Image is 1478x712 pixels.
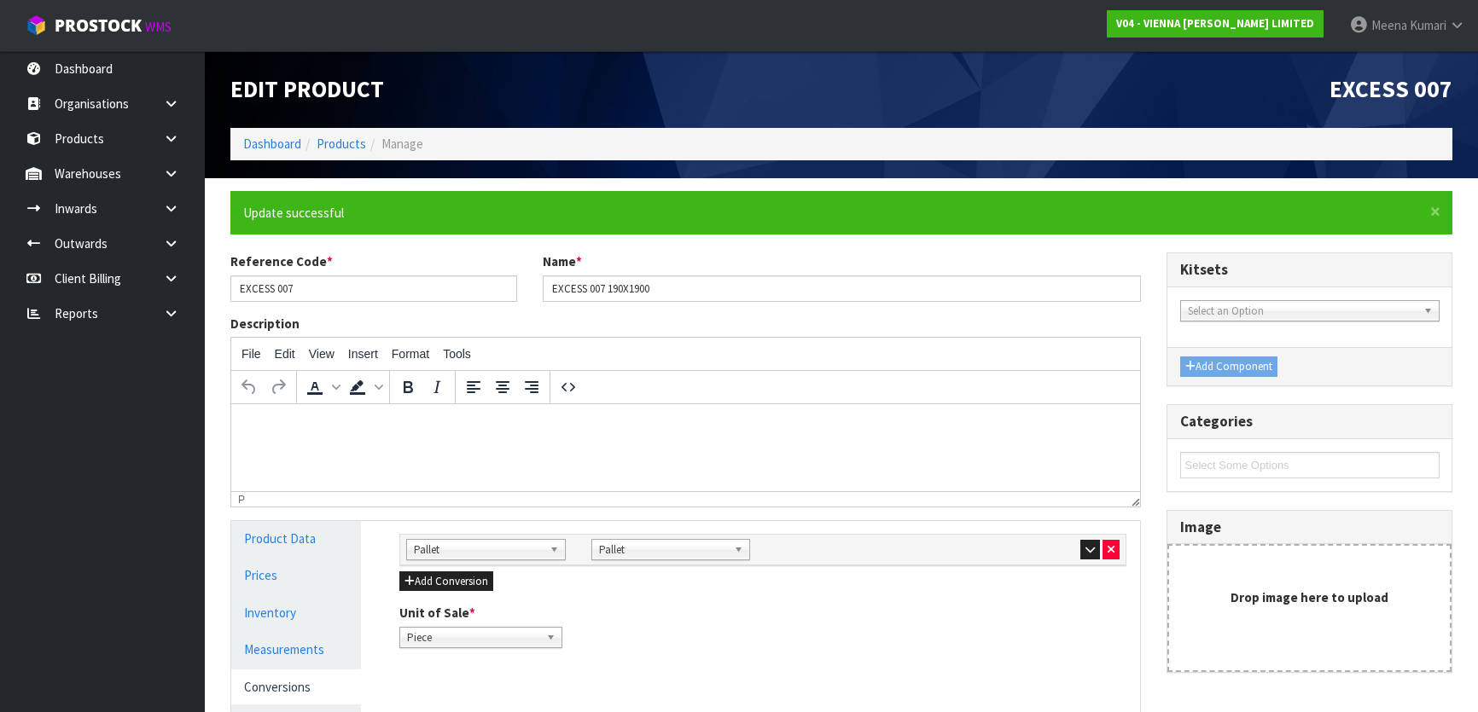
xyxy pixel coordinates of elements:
[443,347,471,361] span: Tools
[275,347,295,361] span: Edit
[230,252,333,270] label: Reference Code
[55,14,142,37] span: ProStock
[1107,10,1324,38] a: V04 - VIENNA [PERSON_NAME] LIMITED
[1180,262,1440,278] h3: Kitsets
[243,136,301,152] a: Dashboard
[414,540,543,560] span: Pallet
[238,494,245,506] div: p
[1430,200,1440,223] span: ×
[348,347,378,361] span: Insert
[230,315,300,333] label: Description
[422,373,451,402] button: Italic
[392,347,429,361] span: Format
[231,632,361,667] a: Measurements
[399,604,475,622] label: Unit of Sale
[1116,16,1314,31] strong: V04 - VIENNA [PERSON_NAME] LIMITED
[231,404,1140,491] iframe: Rich Text Area. Press ALT-0 for help.
[1180,519,1440,535] h3: Image
[1188,301,1417,321] span: Select an Option
[231,521,361,556] a: Product Data
[543,275,1141,302] input: Name
[264,373,293,402] button: Redo
[1410,17,1446,33] span: Kumari
[1371,17,1407,33] span: Meena
[1231,589,1388,605] strong: Drop image here to upload
[231,669,361,704] a: Conversions
[145,19,172,35] small: WMS
[235,373,264,402] button: Undo
[1126,492,1140,507] div: Resize
[407,628,539,648] span: Piece
[309,347,335,361] span: View
[381,136,423,152] span: Manage
[317,136,366,152] a: Products
[26,14,47,36] img: cube-alt.png
[517,373,546,402] button: Align right
[230,275,517,302] input: Reference Code
[543,252,582,270] label: Name
[243,205,344,221] span: Update successful
[1330,74,1452,104] span: EXCESS 007
[459,373,488,402] button: Align left
[1180,414,1440,430] h3: Categories
[230,74,384,104] span: Edit Product
[231,595,361,630] a: Inventory
[393,373,422,402] button: Bold
[241,347,261,361] span: File
[343,373,386,402] div: Background color
[554,373,583,402] button: Source code
[300,373,343,402] div: Text color
[1180,356,1277,377] button: Add Component
[399,571,493,592] button: Add Conversion
[599,540,728,560] span: Pallet
[231,558,361,593] a: Prices
[488,373,517,402] button: Align center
